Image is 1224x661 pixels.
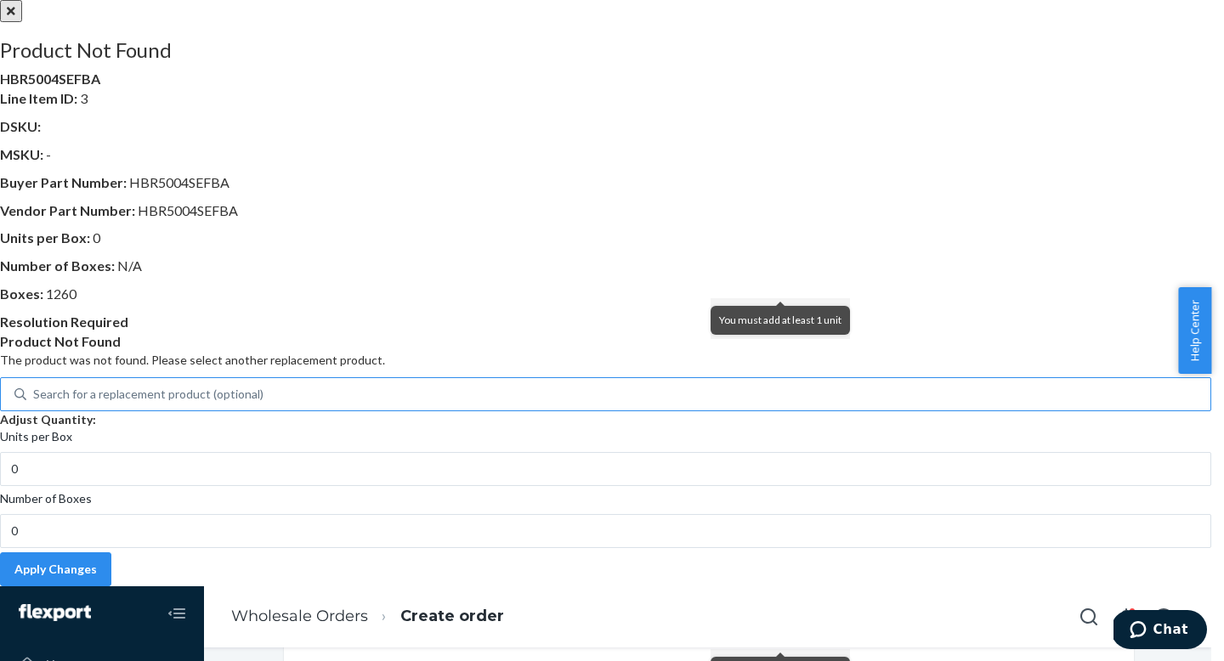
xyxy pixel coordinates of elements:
span: Chat [40,12,75,27]
span: 0 [93,229,100,246]
span: N/A [117,257,142,274]
span: - [46,146,51,162]
span: 1260 [46,285,76,302]
span: HBR5004SEFBA [138,202,238,218]
span: 3 [80,90,88,106]
span: HBR5004SEFBA [129,174,229,190]
div: Search for a replacement product (optional) [33,386,263,403]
